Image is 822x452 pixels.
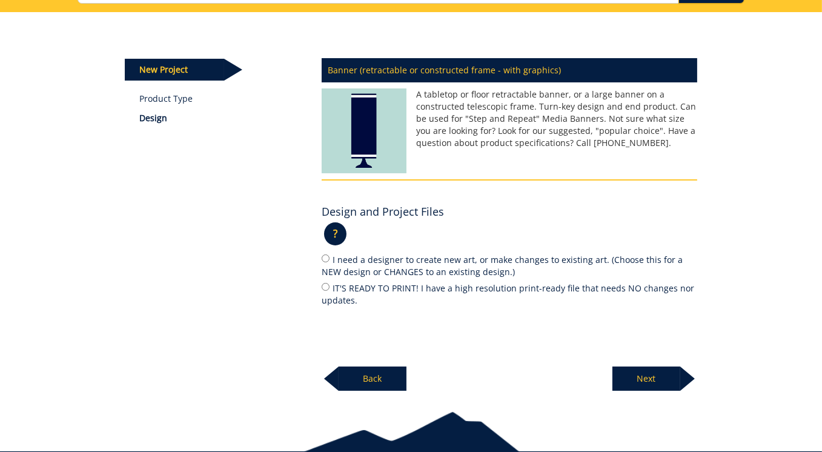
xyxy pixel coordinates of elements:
input: IT'S READY TO PRINT! I have a high resolution print-ready file that needs NO changes nor updates. [322,283,330,291]
label: I need a designer to create new art, or make changes to existing art. (Choose this for a NEW desi... [322,253,697,278]
p: Design [139,112,303,124]
p: ? [324,222,346,245]
a: Product Type [139,93,303,105]
p: Banner (retractable or constructed frame - with graphics) [322,58,697,82]
p: Next [612,367,680,391]
input: I need a designer to create new art, or make changes to existing art. (Choose this for a NEW desi... [322,254,330,262]
label: IT'S READY TO PRINT! I have a high resolution print-ready file that needs NO changes nor updates. [322,281,697,307]
p: Back [339,367,406,391]
p: A tabletop or floor retractable banner, or a large banner on a constructed telescopic frame. Turn... [322,88,697,149]
h4: Design and Project Files [322,206,444,218]
p: New Project [125,59,224,81]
